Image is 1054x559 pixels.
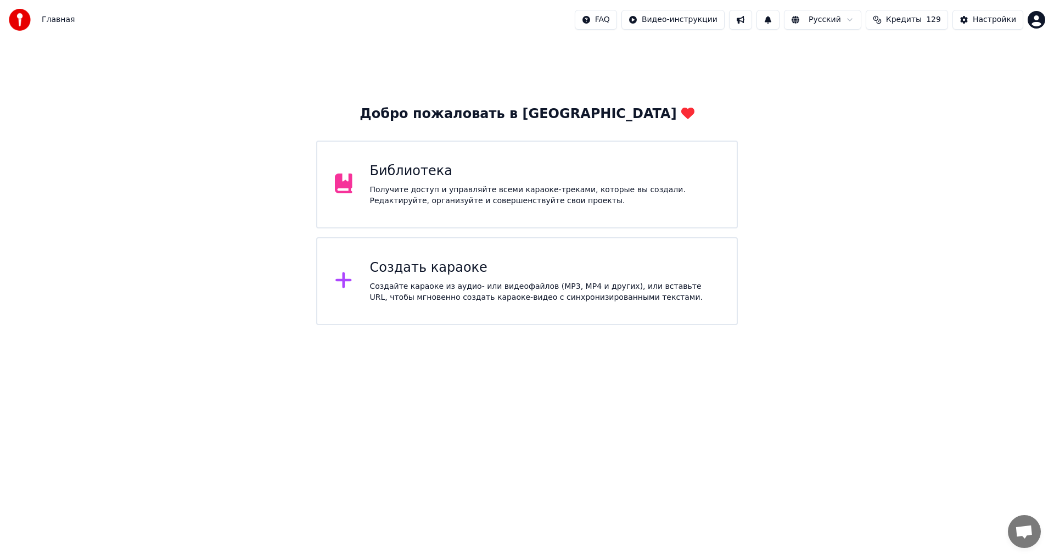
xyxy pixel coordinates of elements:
[360,105,694,123] div: Добро пожаловать в [GEOGRAPHIC_DATA]
[370,259,720,277] div: Создать караоке
[621,10,725,30] button: Видео-инструкции
[370,185,720,206] div: Получите доступ и управляйте всеми караоке-треками, которые вы создали. Редактируйте, организуйте...
[370,281,720,303] div: Создайте караоке из аудио- или видеофайлов (MP3, MP4 и других), или вставьте URL, чтобы мгновенно...
[952,10,1023,30] button: Настройки
[370,163,720,180] div: Библиотека
[9,9,31,31] img: youka
[886,14,922,25] span: Кредиты
[42,14,75,25] span: Главная
[866,10,948,30] button: Кредиты129
[926,14,941,25] span: 129
[42,14,75,25] nav: breadcrumb
[575,10,617,30] button: FAQ
[1008,515,1041,548] div: Открытый чат
[973,14,1016,25] div: Настройки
